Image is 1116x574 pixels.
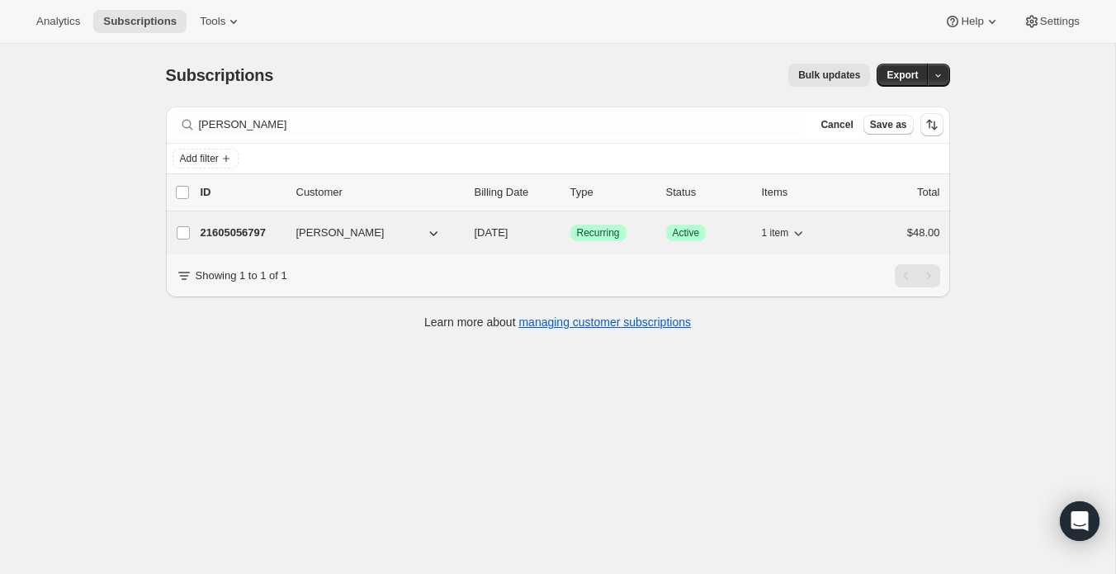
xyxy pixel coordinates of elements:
div: IDCustomerBilling DateTypeStatusItemsTotal [201,184,940,201]
span: Cancel [820,118,853,131]
input: Filter subscribers [199,113,805,136]
span: Subscriptions [103,15,177,28]
button: Save as [863,115,914,135]
nav: Pagination [895,264,940,287]
span: Export [887,69,918,82]
button: Cancel [814,115,859,135]
button: Add filter [173,149,239,168]
span: $48.00 [907,226,940,239]
button: Bulk updates [788,64,870,87]
p: Status [666,184,749,201]
span: [DATE] [475,226,508,239]
a: managing customer subscriptions [518,315,691,329]
span: Analytics [36,15,80,28]
p: ID [201,184,283,201]
button: Export [877,64,928,87]
div: Type [570,184,653,201]
p: Total [917,184,939,201]
span: Bulk updates [798,69,860,82]
button: Analytics [26,10,90,33]
div: Items [762,184,844,201]
button: Tools [190,10,252,33]
button: Help [934,10,1010,33]
button: Settings [1014,10,1090,33]
p: 21605056797 [201,225,283,241]
p: Learn more about [424,314,691,330]
p: Showing 1 to 1 of 1 [196,268,287,284]
span: Active [673,226,700,240]
span: Recurring [577,226,620,240]
span: 1 item [762,226,789,240]
span: Subscriptions [166,66,274,84]
span: Settings [1040,15,1080,28]
p: Customer [296,184,461,201]
button: 1 item [762,221,807,244]
div: 21605056797[PERSON_NAME][DATE]SuccessRecurringSuccessActive1 item$48.00 [201,221,940,244]
span: [PERSON_NAME] [296,225,385,241]
button: Subscriptions [93,10,187,33]
span: Help [961,15,983,28]
button: Sort the results [920,113,943,136]
span: Save as [870,118,907,131]
span: Add filter [180,152,219,165]
button: [PERSON_NAME] [286,220,452,246]
div: Open Intercom Messenger [1060,501,1099,541]
p: Billing Date [475,184,557,201]
span: Tools [200,15,225,28]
